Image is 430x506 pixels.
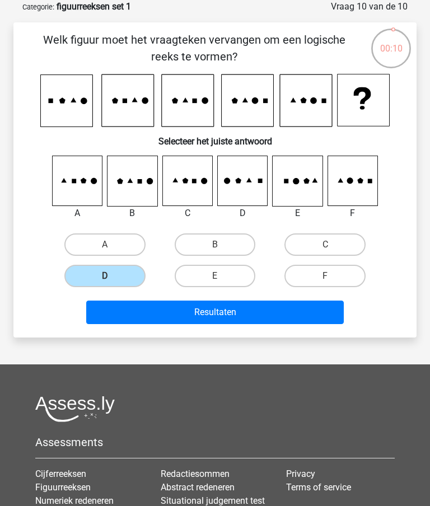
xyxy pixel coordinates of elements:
label: D [64,265,146,287]
button: Resultaten [86,301,343,324]
h6: Selecteer het juiste antwoord [31,127,399,147]
label: F [284,265,366,287]
label: A [64,233,146,256]
a: Terms of service [286,482,351,493]
label: E [175,265,256,287]
a: Abstract redeneren [161,482,235,493]
small: Categorie: [22,3,54,11]
strong: figuurreeksen set 1 [57,1,131,12]
label: B [175,233,256,256]
p: Welk figuur moet het vraagteken vervangen om een logische reeks te vormen? [31,31,357,65]
a: Redactiesommen [161,468,230,479]
div: A [44,207,111,220]
a: Situational judgement test [161,495,265,506]
a: Privacy [286,468,315,479]
a: Figuurreeksen [35,482,91,493]
div: E [264,207,331,220]
div: F [319,207,386,220]
label: C [284,233,366,256]
div: D [209,207,276,220]
div: 00:10 [370,27,412,55]
a: Numeriek redeneren [35,495,114,506]
div: B [99,207,166,220]
a: Cijferreeksen [35,468,86,479]
h5: Assessments [35,435,395,449]
img: Assessly logo [35,396,115,422]
div: C [154,207,221,220]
